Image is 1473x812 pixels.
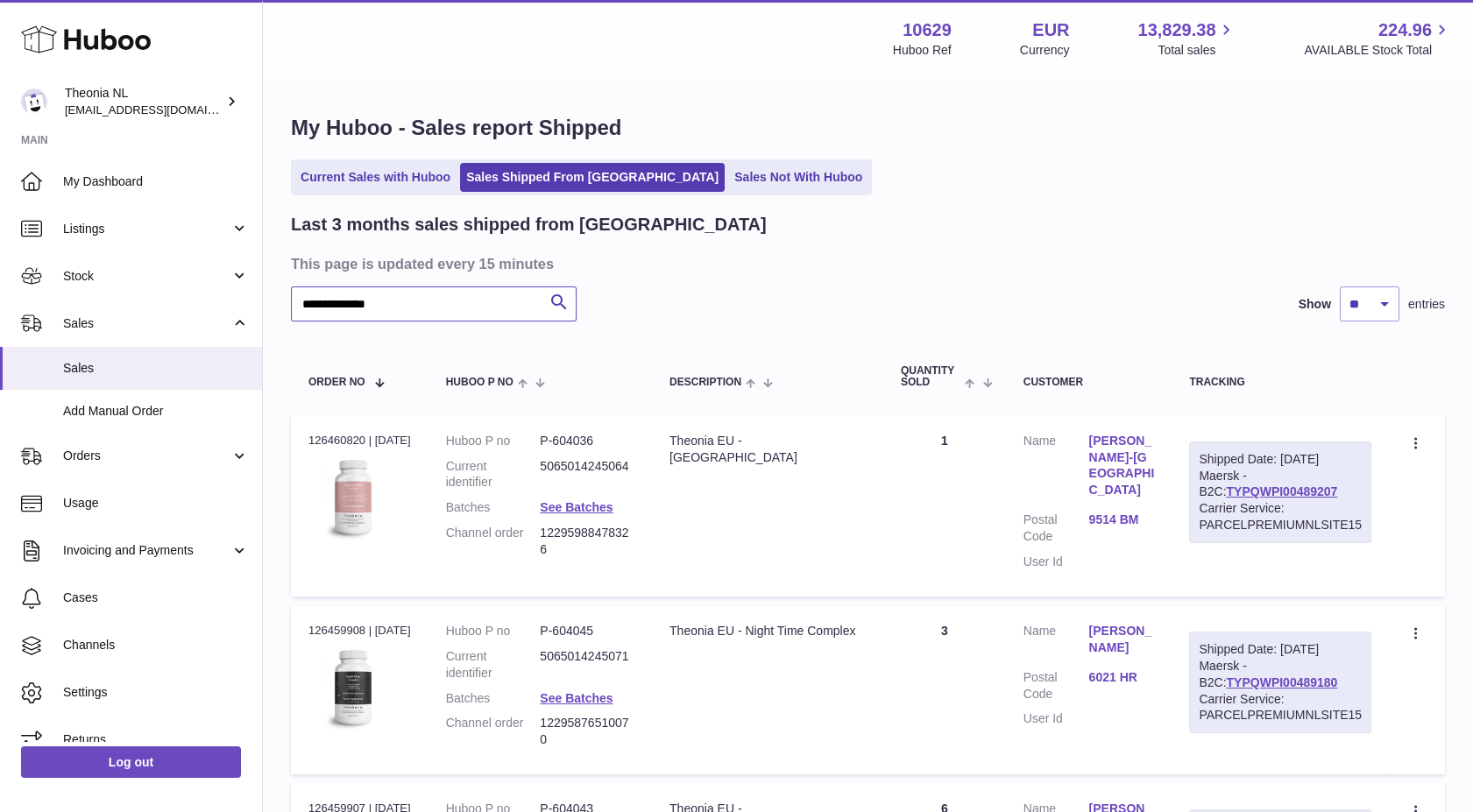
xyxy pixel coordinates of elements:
dd: P-604045 [540,623,634,639]
dt: Current identifier [446,458,541,491]
div: Customer [1023,377,1155,388]
h2: Last 3 months sales shipped from [GEOGRAPHIC_DATA] [291,213,767,237]
div: Maersk - B2C: [1189,632,1371,733]
dd: 12295988478326 [540,525,634,558]
dt: Postal Code [1023,512,1089,545]
a: Sales Not With Huboo [728,163,868,192]
div: Theonia EU - Night Time Complex [669,623,866,639]
span: My Dashboard [63,173,249,190]
span: Channels [63,637,249,653]
span: 13,829.38 [1137,18,1215,42]
div: Huboo Ref [893,42,952,59]
span: Total sales [1158,42,1236,59]
strong: 10629 [903,18,952,42]
h1: My Huboo - Sales report Shipped [291,114,1445,142]
dt: Batches [446,690,541,707]
dd: P-604036 [540,433,634,449]
a: Sales Shipped From [GEOGRAPHIC_DATA] [460,163,725,192]
dt: Name [1023,433,1089,504]
div: Currency [1020,42,1070,59]
h3: This page is updated every 15 minutes [291,254,1441,273]
a: See Batches [540,691,613,705]
img: 106291725893222.jpg [308,454,396,541]
div: 126459908 | [DATE] [308,623,411,639]
td: 1 [883,415,1006,597]
span: Listings [63,221,230,237]
a: 224.96 AVAILABLE Stock Total [1304,18,1452,59]
div: Carrier Service: PARCELPREMIUMNLSITE15 [1199,691,1362,724]
dt: Postal Code [1023,669,1089,703]
span: Stock [63,268,230,285]
dt: Channel order [446,715,541,748]
dt: Huboo P no [446,433,541,449]
div: Tracking [1189,377,1371,388]
dt: Channel order [446,525,541,558]
a: 9514 BM [1089,512,1155,528]
span: Usage [63,495,249,512]
a: 13,829.38 Total sales [1137,18,1236,59]
span: [EMAIL_ADDRESS][DOMAIN_NAME] [65,102,258,117]
a: Log out [21,746,241,778]
span: Huboo P no [446,377,513,388]
dt: Huboo P no [446,623,541,639]
span: Quantity Sold [901,365,961,388]
span: entries [1408,296,1445,313]
a: Current Sales with Huboo [294,163,457,192]
dt: Batches [446,499,541,516]
dd: 5065014245064 [540,458,634,491]
dt: User Id [1023,554,1089,570]
span: Settings [63,684,249,701]
div: Carrier Service: PARCELPREMIUMNLSITE15 [1199,500,1362,533]
dt: User Id [1023,710,1089,727]
a: TYPQWPI00489207 [1226,484,1337,498]
span: Sales [63,315,230,332]
span: Sales [63,360,249,377]
a: TYPQWPI00489180 [1226,675,1337,689]
span: Order No [308,377,365,388]
a: [PERSON_NAME]-[GEOGRAPHIC_DATA] [1089,433,1155,499]
a: See Batches [540,500,613,514]
a: 6021 HR [1089,669,1155,686]
dt: Current identifier [446,648,541,681]
span: Cases [63,590,249,606]
img: info@wholesomegoods.eu [21,88,47,115]
span: Add Manual Order [63,403,249,420]
dt: Name [1023,623,1089,660]
span: Invoicing and Payments [63,542,230,559]
div: Shipped Date: [DATE] [1199,641,1362,658]
div: Theonia EU - [GEOGRAPHIC_DATA] [669,433,866,466]
div: Shipped Date: [DATE] [1199,451,1362,468]
div: Maersk - B2C: [1189,441,1371,543]
div: Theonia NL [65,85,223,118]
span: 224.96 [1378,18,1432,42]
span: Description [669,377,741,388]
dd: 5065014245071 [540,648,634,681]
span: Returns [63,731,249,748]
div: 126460820 | [DATE] [308,433,411,448]
label: Show [1299,296,1331,313]
strong: EUR [1032,18,1069,42]
span: Orders [63,448,230,464]
td: 3 [883,605,1006,774]
span: AVAILABLE Stock Total [1304,42,1452,59]
a: [PERSON_NAME] [1089,623,1155,656]
dd: 12295876510070 [540,715,634,748]
img: 106291725893109.jpg [308,644,396,731]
